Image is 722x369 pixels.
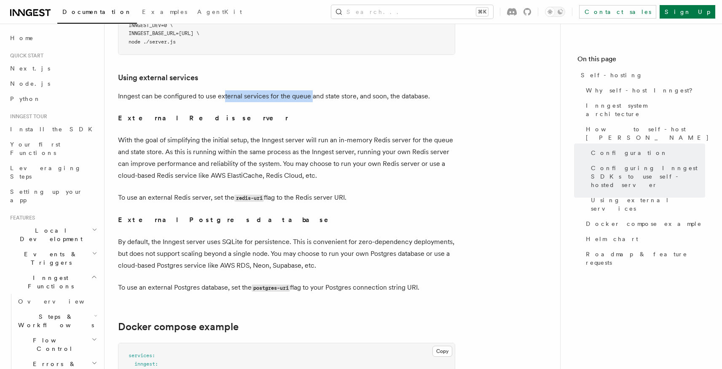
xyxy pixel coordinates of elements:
span: Quick start [7,52,43,59]
a: Using external services [588,193,705,216]
span: Docker compose example [586,220,702,228]
a: Install the SDK [7,122,99,137]
p: By default, the Inngest server uses SQLite for persistence. This is convenient for zero-dependenc... [118,236,455,271]
kbd: ⌘K [476,8,488,16]
button: Events & Triggers [7,247,99,270]
code: redis-uri [234,195,264,202]
span: services [129,353,152,358]
span: Using external services [591,196,705,213]
span: Roadmap & feature requests [586,250,705,267]
span: Inngest tour [7,113,47,120]
button: Inngest Functions [7,270,99,294]
span: Python [10,95,41,102]
span: Home [10,34,34,42]
a: How to self-host [PERSON_NAME] [582,122,705,145]
span: How to self-host [PERSON_NAME] [586,125,709,142]
span: Next.js [10,65,50,72]
span: INNGEST_BASE_URL=[URL] \ [129,30,199,36]
a: AgentKit [192,3,247,23]
a: Node.js [7,76,99,91]
a: Python [7,91,99,106]
strong: External Postgres database [118,216,340,224]
a: Configuration [588,145,705,160]
span: Node.js [10,80,50,87]
code: postgres-uri [252,285,290,292]
a: Self-hosting [577,68,705,83]
a: Why self-host Inngest? [582,83,705,98]
span: Inngest system architecture [586,101,705,118]
span: Setting up your app [10,188,83,203]
button: Copy [432,346,452,357]
a: Helm chart [582,231,705,247]
span: Examples [142,8,187,15]
button: Search...⌘K [331,5,493,19]
span: AgentKit [197,8,242,15]
span: Configuring Inngest SDKs to use self-hosted server [591,164,705,189]
span: node ./server.js [129,39,176,45]
span: Inngest Functions [7,274,91,290]
span: : [155,361,158,367]
span: Steps & Workflows [15,312,94,329]
a: Next.js [7,61,99,76]
span: Overview [18,298,105,305]
span: INNGEST_DEV=0 \ [129,22,173,28]
a: Sign Up [660,5,715,19]
span: Leveraging Steps [10,165,81,180]
p: Inngest can be configured to use external services for the queue and state store, and soon, the d... [118,90,455,102]
a: Your first Functions [7,137,99,160]
a: Roadmap & feature requests [582,247,705,270]
button: Steps & Workflows [15,309,99,333]
span: Flow Control [15,336,91,353]
button: Flow Control [15,333,99,356]
a: Setting up your app [7,184,99,208]
a: Examples [137,3,192,23]
span: Features [7,214,35,221]
a: Docker compose example [582,216,705,231]
p: To use an external Postgres database, set the flag to your Postgres connection string URI. [118,282,455,294]
a: Home [7,30,99,46]
span: Install the SDK [10,126,97,133]
a: Contact sales [579,5,656,19]
span: Helm chart [586,235,638,243]
a: Configuring Inngest SDKs to use self-hosted server [588,160,705,193]
a: Using external services [118,72,198,84]
a: Inngest system architecture [582,98,705,122]
a: Documentation [57,3,137,24]
p: With the goal of simplifying the initial setup, the Inngest server will run an in-memory Redis se... [118,134,455,182]
a: Leveraging Steps [7,160,99,184]
button: Local Development [7,223,99,247]
span: inngest [134,361,155,367]
span: Local Development [7,226,92,243]
a: Overview [15,294,99,309]
span: : [152,353,155,358]
p: To use an external Redis server, set the flag to the Redis server URI. [118,192,455,204]
span: Documentation [62,8,132,15]
a: Docker compose example [118,321,239,333]
span: Your first Functions [10,141,60,156]
span: Why self-host Inngest? [586,86,698,95]
strong: External Redis server [118,114,288,122]
span: Configuration [591,149,668,157]
h4: On this page [577,54,705,68]
button: Toggle dark mode [545,7,565,17]
span: Self-hosting [581,71,643,79]
span: Events & Triggers [7,250,92,267]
